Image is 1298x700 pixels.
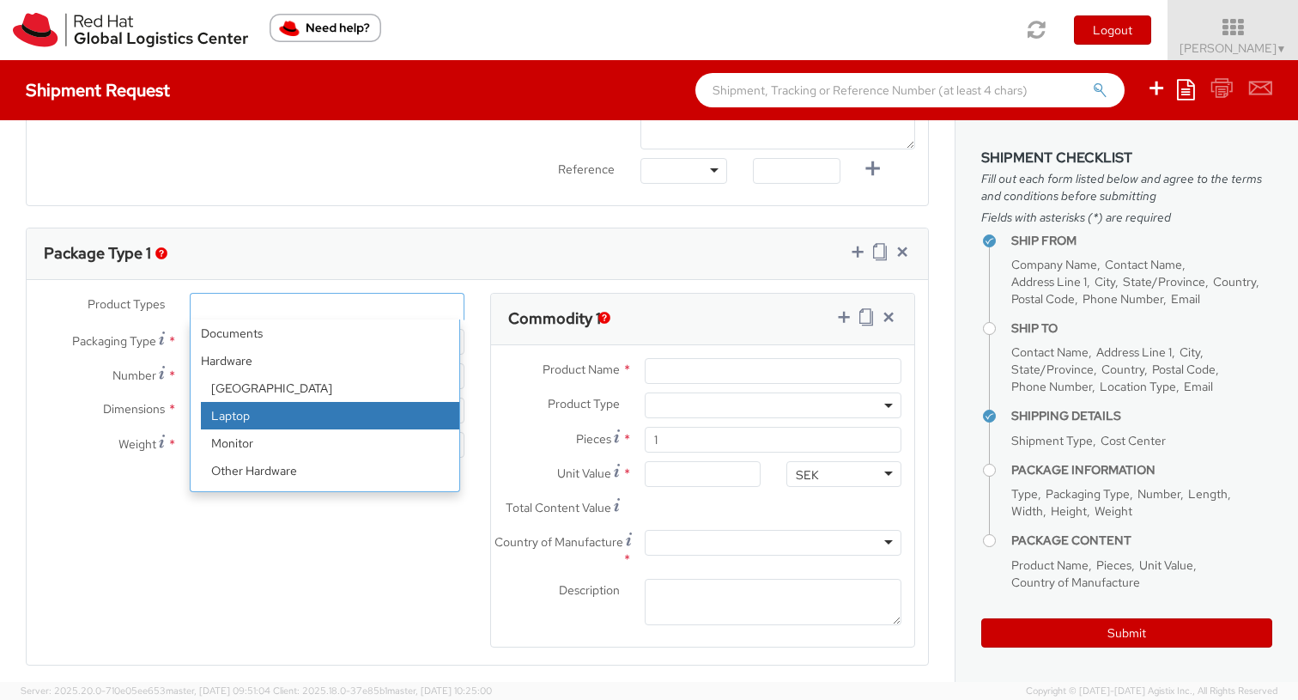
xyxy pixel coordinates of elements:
span: Fields with asterisks (*) are required [981,209,1272,226]
h4: Ship From [1011,234,1272,247]
span: Contact Name [1011,344,1089,360]
span: Email [1184,379,1213,394]
li: Hardware [191,347,459,539]
li: [GEOGRAPHIC_DATA] [201,374,459,402]
span: Client: 2025.18.0-37e85b1 [273,685,492,697]
span: City [1180,344,1200,360]
span: Shipment Type [1011,433,1093,448]
li: Documents [191,320,459,347]
span: Product Types [88,296,165,312]
li: Server [201,484,459,512]
h4: Shipment Request [26,81,170,100]
span: Packaging Type [72,333,156,349]
h4: Ship To [1011,322,1272,335]
span: Country of Manufacture [494,534,623,550]
span: Weight [118,436,156,452]
li: Monitor [201,429,459,457]
span: State/Province [1123,274,1205,289]
strong: Hardware [191,347,459,374]
span: Address Line 1 [1096,344,1172,360]
span: Email [1171,291,1200,307]
span: Address Line 1 [1011,274,1087,289]
span: Contact Name [1105,257,1182,272]
span: Total Content Value [506,500,611,515]
span: Width [1011,503,1043,519]
span: Country [1101,362,1144,377]
span: Product Type [548,396,620,411]
span: Fill out each form listed below and agree to the terms and conditions before submitting [981,170,1272,204]
span: Packaging Type [1046,486,1130,502]
span: City [1095,274,1115,289]
button: Logout [1074,15,1151,45]
span: Reference [558,161,615,177]
span: Length [1188,486,1228,502]
span: Server: 2025.20.0-710e05ee653 [21,685,270,697]
button: Need help? [270,14,381,42]
h4: Package Content [1011,534,1272,547]
span: Cost Center [1101,433,1166,448]
span: Copyright © [DATE]-[DATE] Agistix Inc., All Rights Reserved [1026,685,1277,698]
span: Company Name [1011,257,1097,272]
span: Pieces [1096,557,1131,573]
h4: Shipping Details [1011,410,1272,423]
span: Unit Value [557,466,611,481]
h3: Shipment Checklist [981,150,1272,166]
span: Weight [1095,503,1132,519]
span: Type [1011,486,1038,502]
input: Shipment, Tracking or Reference Number (at least 4 chars) [695,73,1125,107]
button: Submit [981,618,1272,648]
h3: Package Type 1 [44,245,151,262]
img: rh-logistics-00dfa346123c4ec078e1.svg [13,13,248,47]
span: Dimensions [103,401,165,417]
span: Pieces [576,431,611,447]
span: Number [1137,486,1180,502]
span: Number [112,368,156,383]
li: Laptop [201,402,459,429]
span: Product Name [543,362,620,377]
span: Country [1213,274,1256,289]
li: Other Hardware [201,457,459,484]
span: Country of Manufacture [1011,575,1140,590]
span: Phone Number [1083,291,1163,307]
span: ▼ [1277,42,1287,56]
span: Postal Code [1011,291,1075,307]
div: SEK [796,466,819,484]
span: Phone Number [1011,379,1092,394]
span: [PERSON_NAME] [1180,40,1287,56]
span: Unit Value [1139,557,1193,573]
h4: Package Information [1011,464,1272,477]
span: State/Province [1011,362,1094,377]
span: Location Type [1100,379,1176,394]
span: Description [559,582,620,598]
span: Product Name [1011,557,1089,573]
h3: Commodity 1 [508,310,601,327]
span: master, [DATE] 09:51:04 [166,685,270,697]
span: Height [1051,503,1087,519]
span: Postal Code [1152,362,1216,377]
span: master, [DATE] 10:25:00 [387,685,492,697]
